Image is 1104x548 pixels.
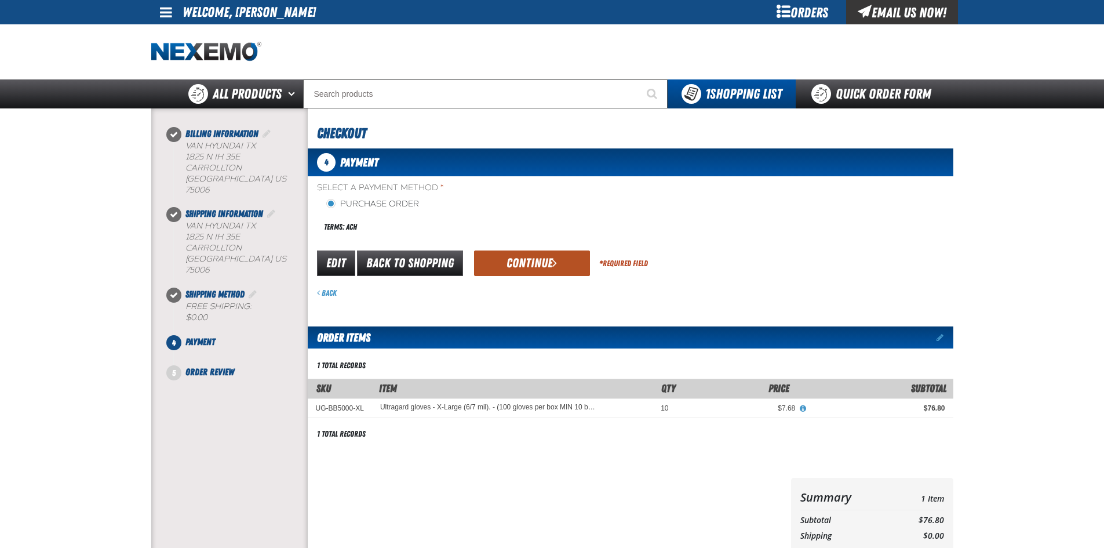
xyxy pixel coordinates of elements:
button: Open All Products pages [284,79,303,108]
a: Edit Billing Information [261,128,272,139]
label: Purchase Order [326,199,419,210]
th: Summary [800,487,889,507]
span: All Products [213,84,282,104]
span: Price [768,382,789,394]
span: Billing Information [185,128,258,139]
nav: Checkout steps. Current step is Payment. Step 4 of 5 [165,127,308,379]
span: 4 [166,335,181,350]
td: 1 Item [888,487,943,507]
span: 5 [166,365,181,380]
span: Qty [661,382,676,394]
li: Payment. Step 4 of 5. Not Completed [174,335,308,365]
span: Order Review [185,366,234,378]
span: Van Hyundai TX [185,141,256,151]
span: Payment [340,155,378,169]
span: Payment [185,336,215,347]
span: Van Hyundai TX [185,221,256,231]
a: Back [317,288,337,297]
th: Subtotal [800,513,889,528]
a: Edit items [937,333,953,342]
span: Subtotal [911,382,946,394]
li: Order Review. Step 5 of 5. Not Completed [174,365,308,379]
a: SKU [316,382,331,394]
bdo: 75006 [185,265,209,275]
button: Start Searching [639,79,668,108]
img: Nexemo logo [151,42,261,62]
span: 1825 N IH 35E [185,232,240,242]
div: Required Field [599,258,648,269]
span: [GEOGRAPHIC_DATA] [185,174,272,184]
li: Billing Information. Step 1 of 5. Completed [174,127,308,207]
span: Checkout [317,125,366,141]
td: $76.80 [888,513,943,528]
span: US [275,254,286,264]
div: Terms: ACH [317,215,631,239]
a: Edit Shipping Information [265,208,277,219]
li: Shipping Method. Step 3 of 5. Completed [174,288,308,335]
div: 1 total records [317,360,366,371]
span: Item [379,382,397,394]
td: UG-BB5000-XL [308,398,372,418]
button: You have 1 Shopping List. Open to view details [668,79,796,108]
span: 1825 N IH 35E [185,152,240,162]
a: Edit Shipping Method [247,289,258,300]
span: 10 [661,404,668,412]
div: $7.68 [685,404,796,413]
td: $0.00 [888,528,943,544]
a: Quick Order Form [796,79,953,108]
li: Shipping Information. Step 2 of 5. Completed [174,207,308,287]
span: 4 [317,153,336,172]
a: Home [151,42,261,62]
span: CARROLLTON [185,243,242,253]
span: US [275,174,286,184]
div: Free Shipping: [185,302,308,324]
span: Shopping List [705,86,782,102]
strong: $0.00 [185,313,207,322]
div: 1 total records [317,429,366,440]
h2: Order Items [308,326,370,349]
span: Shipping Information [185,208,263,219]
span: Select a Payment Method [317,183,631,194]
button: Continue [474,251,590,276]
bdo: 75006 [185,185,209,195]
strong: 1 [705,86,710,102]
input: Purchase Order [326,199,336,208]
div: $76.80 [811,404,945,413]
a: Edit [317,251,355,276]
span: Shipping Method [185,289,245,300]
span: CARROLLTON [185,163,242,173]
button: View All Prices for Ultragard gloves - X-Large (6/7 mil). - (100 gloves per box MIN 10 box order) [795,404,810,414]
a: Back to Shopping [357,251,463,276]
th: Shipping [800,528,889,544]
input: Search [303,79,668,108]
span: [GEOGRAPHIC_DATA] [185,254,272,264]
a: Ultragard gloves - X-Large (6/7 mil). - (100 gloves per box MIN 10 box order) [380,404,596,412]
